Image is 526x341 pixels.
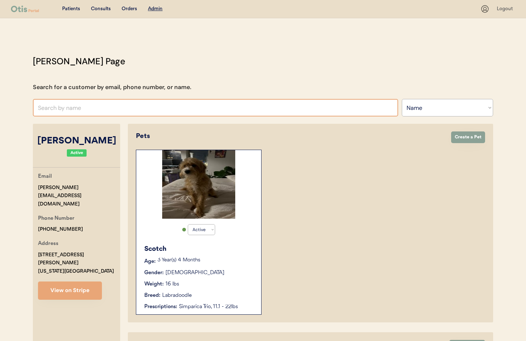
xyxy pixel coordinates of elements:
[33,55,125,68] div: [PERSON_NAME] Page
[38,240,58,249] div: Address
[162,292,192,299] div: Labradoodle
[136,131,444,141] div: Pets
[33,134,120,148] div: [PERSON_NAME]
[497,5,515,13] div: Logout
[33,83,191,92] div: Search for a customer by email, phone number, or name.
[451,131,485,143] button: Create a Pet
[179,303,254,311] div: Simparica Trio, 11.1 - 22lbs
[144,303,177,311] div: Prescriptions:
[162,150,235,219] img: image.jpg
[38,214,75,223] div: Phone Number
[33,99,398,116] input: Search by name
[122,5,137,13] div: Orders
[62,5,80,13] div: Patients
[91,5,111,13] div: Consults
[144,269,164,277] div: Gender:
[38,184,120,208] div: [PERSON_NAME][EMAIL_ADDRESS][DOMAIN_NAME]
[165,269,224,277] div: [DEMOGRAPHIC_DATA]
[144,280,164,288] div: Weight:
[144,292,160,299] div: Breed:
[144,258,156,265] div: Age:
[157,258,254,263] p: 3 Year(s) 4 Months
[148,6,163,11] u: Admin
[38,251,120,276] div: [STREET_ADDRESS][PERSON_NAME] [US_STATE][GEOGRAPHIC_DATA]
[165,280,179,288] div: 16 lbs
[38,172,52,181] div: Email
[38,281,102,300] button: View on Stripe
[144,244,254,254] div: Scotch
[38,225,83,234] div: [PHONE_NUMBER]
